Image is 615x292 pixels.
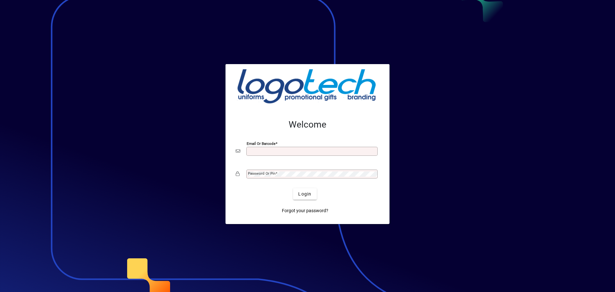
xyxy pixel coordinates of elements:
[279,205,331,216] a: Forgot your password?
[248,171,275,176] mat-label: Password or Pin
[298,191,311,197] span: Login
[236,119,379,130] h2: Welcome
[282,207,328,214] span: Forgot your password?
[293,188,316,200] button: Login
[247,141,275,146] mat-label: Email or Barcode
